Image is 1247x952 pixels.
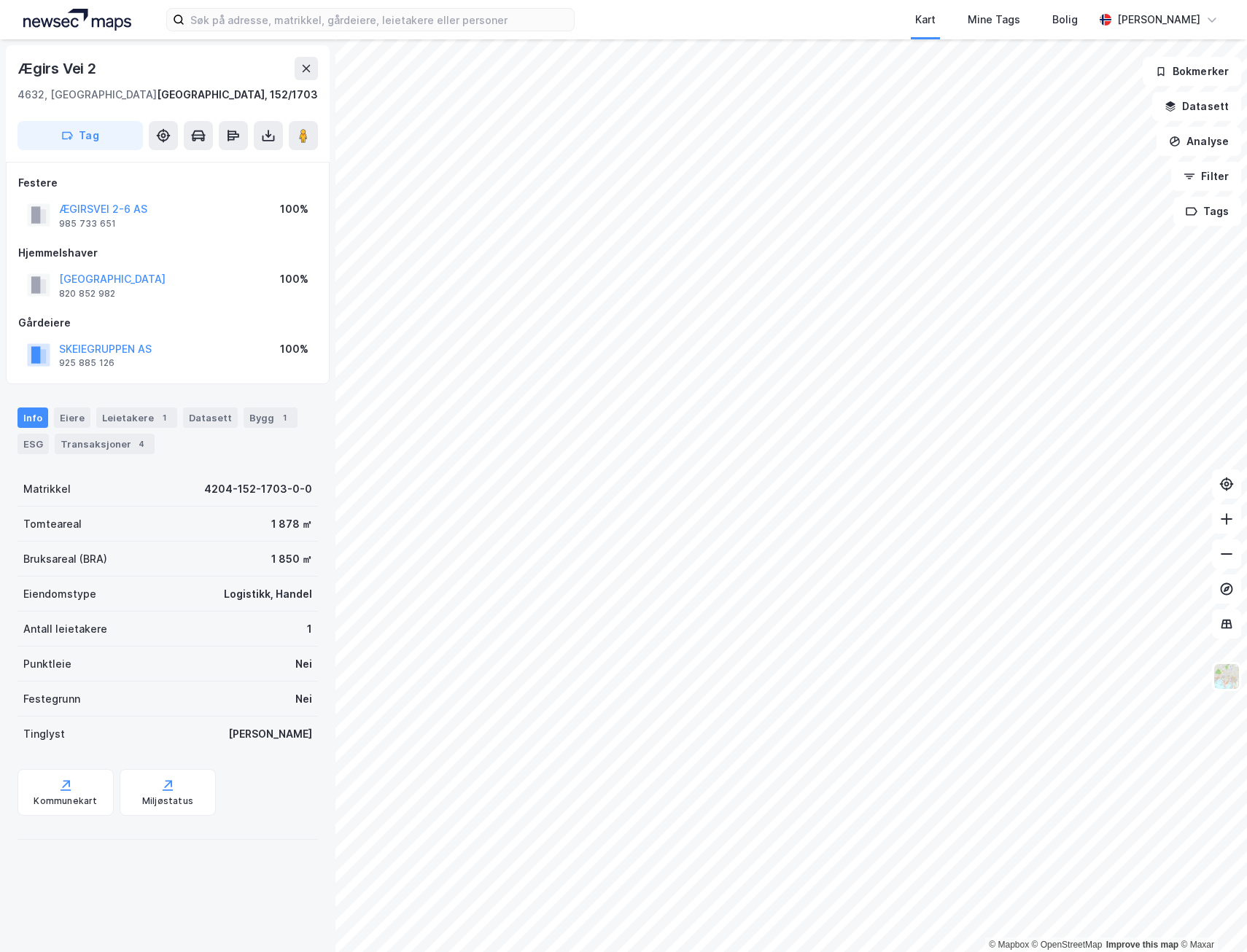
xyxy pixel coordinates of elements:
[18,407,48,428] div: Info
[18,86,157,104] div: 4632, [GEOGRAPHIC_DATA]
[295,690,312,708] div: Nei
[18,434,49,454] div: ESG
[18,121,143,150] button: Tag
[157,410,171,425] div: 1
[915,11,936,28] div: Kart
[1052,11,1078,28] div: Bolig
[23,9,131,31] img: logo.a4113a55bc3d86da70a041830d287a7e.svg
[271,515,312,533] div: 1 878 ㎡
[23,515,82,533] div: Tomteareal
[307,620,312,638] div: 1
[23,585,96,603] div: Eiendomstype
[1157,127,1241,156] button: Analyse
[23,655,71,673] div: Punktleie
[1106,940,1178,950] a: Improve this map
[23,690,80,708] div: Festegrunn
[228,725,312,743] div: [PERSON_NAME]
[280,200,308,218] div: 100%
[1143,57,1241,86] button: Bokmerker
[1174,882,1247,952] iframe: Chat Widget
[134,437,149,451] div: 4
[59,288,115,300] div: 820 852 982
[142,795,193,807] div: Miljøstatus
[989,940,1029,950] a: Mapbox
[18,314,317,332] div: Gårdeiere
[204,480,312,498] div: 4204-152-1703-0-0
[55,434,155,454] div: Transaksjoner
[157,86,318,104] div: [GEOGRAPHIC_DATA], 152/1703
[34,795,97,807] div: Kommunekart
[184,9,574,31] input: Søk på adresse, matrikkel, gårdeiere, leietakere eller personer
[23,550,107,568] div: Bruksareal (BRA)
[1171,162,1241,191] button: Filter
[54,407,90,428] div: Eiere
[295,655,312,673] div: Nei
[244,407,298,428] div: Bygg
[280,270,308,288] div: 100%
[280,340,308,358] div: 100%
[224,585,312,603] div: Logistikk, Handel
[18,57,99,80] div: Ægirs Vei 2
[59,357,114,369] div: 925 885 126
[23,620,107,638] div: Antall leietakere
[183,407,238,428] div: Datasett
[1152,92,1241,121] button: Datasett
[18,174,317,192] div: Festere
[1032,940,1103,950] a: OpenStreetMap
[1117,11,1200,28] div: [PERSON_NAME]
[23,725,65,743] div: Tinglyst
[59,218,116,230] div: 985 733 651
[271,550,312,568] div: 1 850 ㎡
[1213,663,1240,690] img: Z
[96,407,177,428] div: Leietakere
[277,410,292,425] div: 1
[968,11,1020,28] div: Mine Tags
[23,480,71,498] div: Matrikkel
[1173,197,1241,226] button: Tags
[18,244,317,262] div: Hjemmelshaver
